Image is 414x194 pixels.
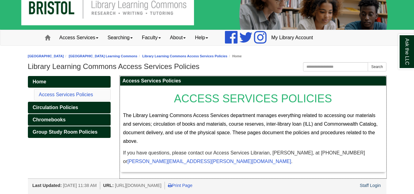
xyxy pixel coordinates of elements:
[63,183,97,188] span: [DATE] 11:38 AM
[142,54,227,58] a: Library Learning Commons Access Services Policies
[33,79,46,84] span: Home
[28,102,111,113] a: Circulation Policies
[165,30,191,45] a: About
[103,183,114,188] span: URL:
[28,76,111,138] div: Guide Pages
[28,114,111,126] a: Chromebooks
[33,129,98,135] span: Group Study Room Policies
[55,30,103,45] a: Access Services
[103,30,137,45] a: Searching
[115,183,161,188] span: [URL][DOMAIN_NAME]
[190,30,213,45] a: Help
[360,183,381,188] a: Staff Login
[28,53,386,59] nav: breadcrumb
[174,92,332,105] span: ACCESS SERVICES POLICIES
[33,117,66,122] span: Chromebooks
[28,54,64,58] a: [GEOGRAPHIC_DATA]
[123,113,378,144] span: The Library Learning Commons Access Services department manages everything related to accessing o...
[120,76,386,86] h2: Access Services Policies
[267,30,317,45] a: My Library Account
[32,183,62,188] span: Last Updated:
[168,183,192,188] a: Print Page
[28,126,111,138] a: Group Study Room Policies
[33,105,78,110] span: Circulation Policies
[28,76,111,88] a: Home
[168,183,172,188] i: Print Page
[127,159,291,164] a: [PERSON_NAME][EMAIL_ADDRESS][PERSON_NAME][DOMAIN_NAME]
[137,30,165,45] a: Faculty
[123,150,365,164] span: If you have questions, please contact our Access Services Librarian, [PERSON_NAME], at [PHONE_NUM...
[227,53,242,59] li: Home
[39,92,93,97] a: Access Services Policies
[69,54,137,58] a: [GEOGRAPHIC_DATA] Learning Commons
[28,62,386,71] h1: Library Learning Commons Access Services Policies
[368,62,386,71] button: Search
